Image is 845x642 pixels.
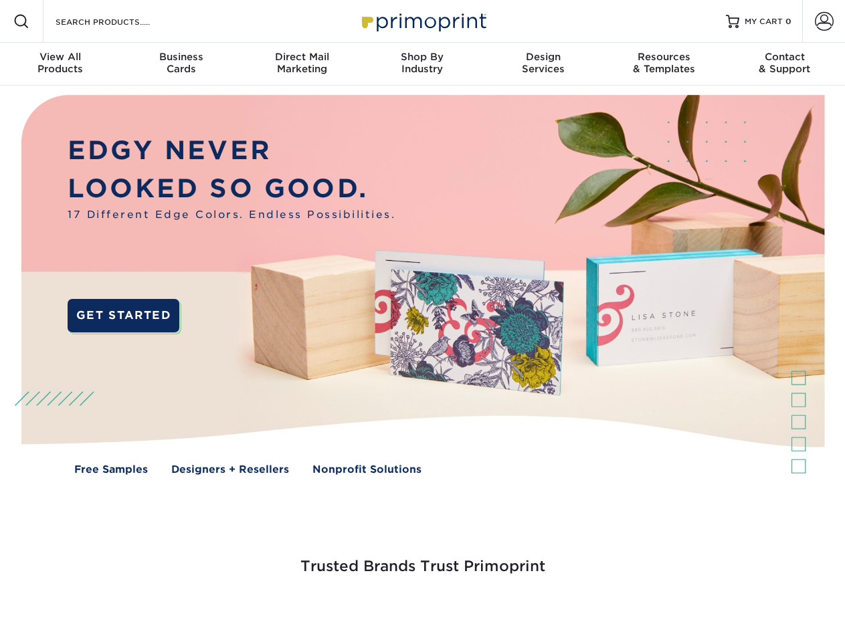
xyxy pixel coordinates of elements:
div: Services [483,51,603,75]
span: MY CART [745,16,783,27]
a: Designers + Resellers [171,462,289,477]
a: GET STARTED [68,299,179,332]
span: Business [120,51,241,63]
a: Shop ByIndustry [362,43,482,86]
div: Industry [362,51,482,75]
span: 17 Different Edge Colors. Endless Possibilities. [68,207,395,223]
a: Direct MailMarketing [242,43,362,86]
h3: Trusted Brands Trust Primoprint [31,526,814,591]
p: LOOKED SO GOOD. [68,170,395,208]
a: Free Samples [74,462,148,477]
div: & Support [725,51,845,75]
p: EDGY NEVER [68,132,395,170]
img: Google [341,610,342,611]
span: Contact [725,51,845,63]
a: Nonprofit Solutions [312,462,421,477]
img: Smoothie King [97,610,98,611]
a: DesignServices [483,43,603,86]
div: Cards [120,51,241,75]
img: Mini [468,610,469,611]
div: Marketing [242,51,362,75]
input: SEARCH PRODUCTS..... [54,13,185,29]
span: Shop By [362,51,482,63]
span: Direct Mail [242,51,362,63]
img: Primoprint [356,7,490,35]
span: Design [483,51,603,63]
div: & Templates [603,51,724,75]
span: 0 [785,17,791,26]
a: Contact& Support [725,43,845,86]
a: BusinessCards [120,43,241,86]
a: Resources& Templates [603,43,724,86]
span: Resources [603,51,724,63]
